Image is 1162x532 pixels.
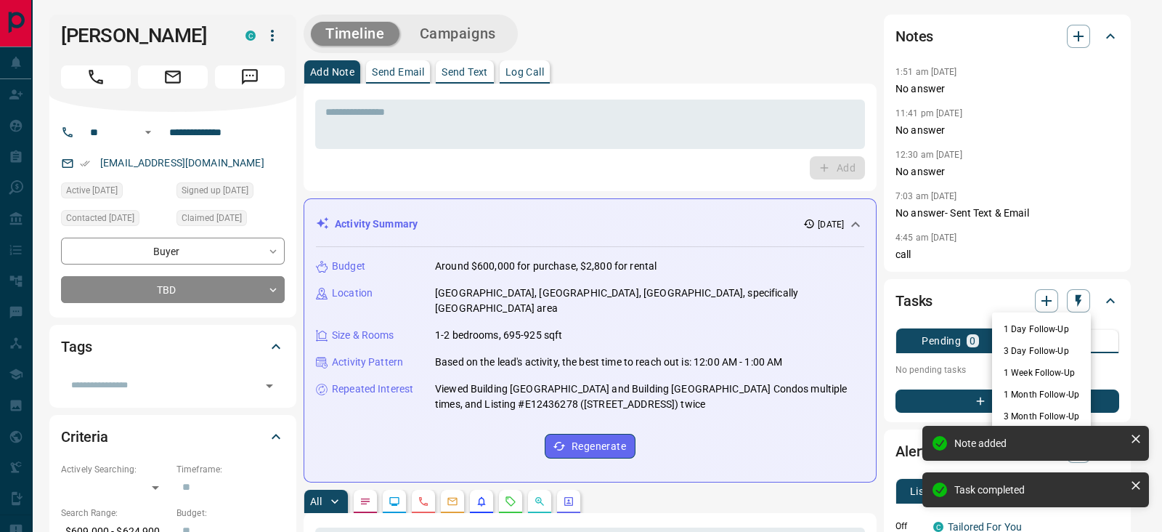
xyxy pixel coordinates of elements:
[992,362,1091,384] li: 1 Week Follow-Up
[954,438,1124,449] div: Note added
[954,484,1124,496] div: Task completed
[992,406,1091,427] li: 3 Month Follow-Up
[992,340,1091,362] li: 3 Day Follow-Up
[992,384,1091,406] li: 1 Month Follow-Up
[992,318,1091,340] li: 1 Day Follow-Up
